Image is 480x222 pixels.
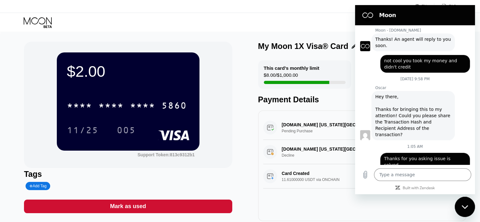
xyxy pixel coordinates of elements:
[112,122,140,138] div: 005
[434,3,456,9] div: FAQ
[24,170,232,179] div: Tags
[24,200,232,213] div: Mark as used
[67,63,189,80] div: $2.00
[455,197,475,217] iframe: Button to launch messaging window, conversation in progress
[258,42,348,51] div: My Moon 1X Visa® Card
[138,152,195,157] div: Support Token:813c9312b1
[67,126,98,136] div: 11/25
[138,152,195,157] div: Support Token: 813c9312b1
[110,203,146,210] div: Mark as used
[415,3,434,9] div: EN
[355,5,475,194] iframe: Messaging window
[162,101,187,111] div: 5860
[117,126,136,136] div: 005
[62,122,103,138] div: 11/25
[258,95,466,104] div: Payment Details
[26,182,50,190] div: Add Tag
[449,4,456,9] div: FAQ
[422,4,427,9] div: EN
[29,184,46,188] div: Add Tag
[264,65,319,71] div: This card’s monthly limit
[264,72,298,81] div: $8.00 / $1,000.00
